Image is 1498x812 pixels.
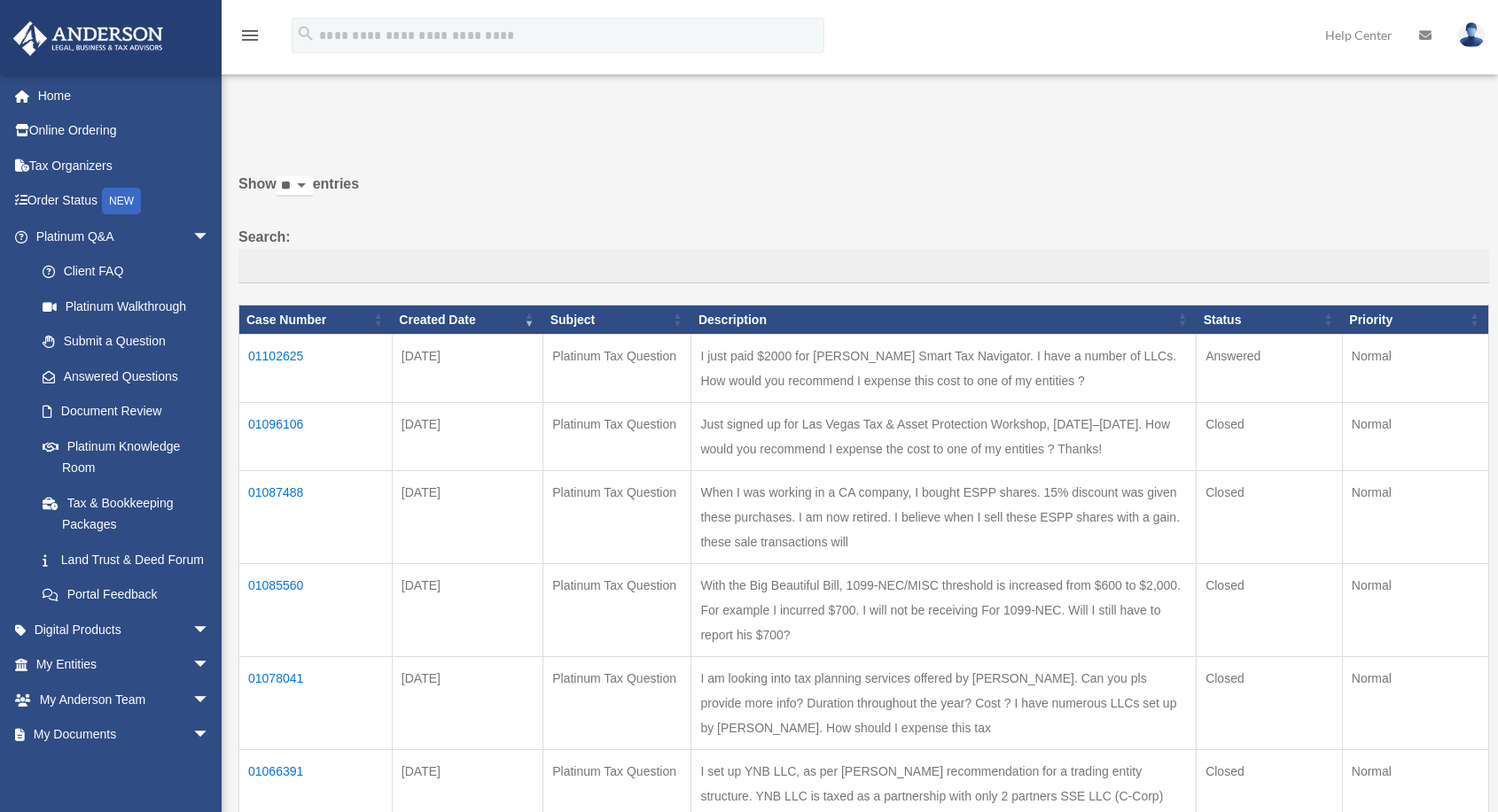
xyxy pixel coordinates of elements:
a: Land Trust & Deed Forum [25,542,228,577]
td: [DATE] [392,657,542,750]
td: [DATE] [392,564,542,657]
a: My Documentsarrow_drop_down [12,717,237,753]
td: Platinum Tax Question [543,564,691,657]
td: 01096106 [239,403,393,471]
th: Description: activate to sort column ascending [691,305,1197,335]
td: [DATE] [392,471,542,564]
a: menu [239,31,261,46]
input: Search: [238,250,1489,283]
a: Online Learningarrow_drop_down [12,752,237,787]
select: Showentries [277,176,313,197]
td: [DATE] [392,403,542,471]
th: Created Date: activate to sort column ascending [392,305,542,335]
td: Closed [1197,564,1343,657]
a: Portal Feedback [25,577,228,613]
span: arrow_drop_down [192,717,228,754]
td: 01085560 [239,564,393,657]
td: When I was working in a CA company, I bought ESPP shares. 15% discount was given these purchases.... [691,471,1197,564]
label: Search: [238,225,1489,283]
td: Closed [1197,403,1343,471]
span: arrow_drop_down [192,612,228,648]
td: I just paid $2000 for [PERSON_NAME] Smart Tax Navigator. I have a number of LLCs. How would you r... [691,335,1197,403]
td: Closed [1197,657,1343,750]
i: menu [239,25,261,46]
td: 01087488 [239,471,393,564]
td: [DATE] [392,335,542,403]
td: Closed [1197,471,1343,564]
td: Platinum Tax Question [543,657,691,750]
i: search [296,24,316,43]
a: Answered Questions [25,359,219,394]
th: Subject: activate to sort column ascending [543,305,691,335]
th: Case Number: activate to sort column ascending [239,305,393,335]
span: arrow_drop_down [192,682,228,718]
td: Platinum Tax Question [543,335,691,403]
a: My Entitiesarrow_drop_down [12,647,237,683]
a: Digital Productsarrow_drop_down [12,612,237,647]
a: Order StatusNEW [12,183,237,220]
a: Home [12,78,237,113]
td: 01102625 [239,335,393,403]
td: Just signed up for Las Vegas Tax & Asset Protection Workshop, [DATE]–[DATE]. How would you recomm... [691,403,1197,471]
a: Platinum Q&Aarrow_drop_down [12,219,228,254]
td: Answered [1197,335,1343,403]
label: Show entries [238,172,1489,214]
a: Tax & Bookkeeping Packages [25,485,228,542]
a: Submit a Question [25,324,228,360]
a: My Anderson Teamarrow_drop_down [12,682,237,717]
td: Normal [1342,471,1488,564]
img: Anderson Advisors Platinum Portal [8,21,168,56]
td: Normal [1342,657,1488,750]
a: Online Ordering [12,113,237,149]
a: Platinum Knowledge Room [25,429,228,485]
span: arrow_drop_down [192,647,228,684]
span: arrow_drop_down [192,219,228,255]
td: Normal [1342,564,1488,657]
img: User Pic [1458,22,1485,48]
td: Normal [1342,335,1488,403]
td: 01078041 [239,657,393,750]
td: With the Big Beautiful Bill, 1099-NEC/MISC threshold is increased from $600 to $2,000. For exampl... [691,564,1197,657]
a: Document Review [25,394,228,429]
a: Platinum Walkthrough [25,289,228,324]
a: Client FAQ [25,254,228,290]
span: arrow_drop_down [192,752,228,788]
td: I am looking into tax planning services offered by [PERSON_NAME]. Can you pls provide more info? ... [691,657,1197,750]
td: Platinum Tax Question [543,403,691,471]
div: NEW [102,188,141,214]
td: Platinum Tax Question [543,471,691,564]
td: Normal [1342,403,1488,471]
a: Tax Organizers [12,148,237,183]
th: Status: activate to sort column ascending [1197,305,1343,335]
th: Priority: activate to sort column ascending [1342,305,1488,335]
